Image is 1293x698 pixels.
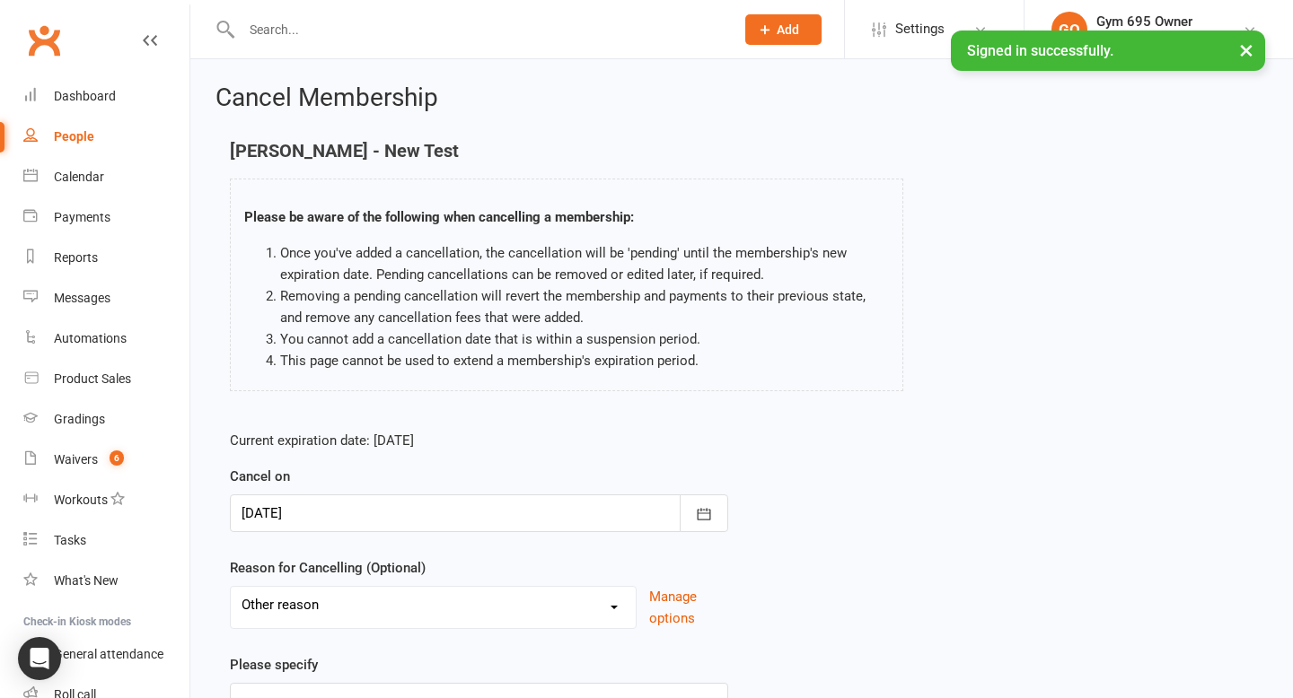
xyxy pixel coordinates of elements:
a: General attendance kiosk mode [23,634,189,675]
div: Dashboard [54,89,116,103]
span: Signed in successfully. [967,42,1113,59]
div: Messages [54,291,110,305]
button: Add [745,14,822,45]
li: This page cannot be used to extend a membership's expiration period. [280,350,889,371]
a: What's New [23,561,189,601]
div: 695 Ezi Gym Test [1096,30,1192,46]
div: Payments [54,210,110,224]
div: Automations [54,331,127,345]
span: Add [777,22,799,37]
button: × [1230,31,1262,69]
span: 6 [110,450,124,466]
span: Settings [895,9,945,49]
div: Workouts [54,493,108,507]
a: Gradings [23,399,189,440]
a: Workouts [23,480,189,520]
strong: Please be aware of the following when cancelling a membership: [244,209,634,225]
div: Reports [54,250,98,265]
a: Reports [23,238,189,278]
h2: Cancel Membership [215,84,1268,112]
li: Removing a pending cancellation will revert the membership and payments to their previous state, ... [280,285,889,328]
div: GO [1051,12,1087,48]
div: Product Sales [54,371,131,386]
div: Waivers [54,452,98,467]
a: Calendar [23,157,189,197]
a: Waivers 6 [23,440,189,480]
div: What's New [54,573,119,588]
div: General attendance [54,647,163,661]
a: Tasks [23,520,189,561]
div: Gradings [54,412,105,426]
div: People [54,129,94,144]
a: Payments [23,197,189,238]
a: Dashboard [23,76,189,117]
div: Gym 695 Owner [1096,13,1192,30]
a: Product Sales [23,359,189,399]
h4: [PERSON_NAME] - New Test [230,141,903,161]
div: Open Intercom Messenger [18,637,61,680]
a: Messages [23,278,189,318]
input: Search... [236,17,722,42]
div: Tasks [54,533,86,547]
label: Cancel on [230,466,290,487]
label: Please specify [230,654,318,676]
label: Reason for Cancelling (Optional) [230,557,426,579]
li: Once you've added a cancellation, the cancellation will be 'pending' until the membership's new e... [280,242,889,285]
p: Current expiration date: [DATE] [230,430,728,451]
a: Clubworx [22,18,66,63]
button: Manage options [649,586,728,629]
a: People [23,117,189,157]
li: You cannot add a cancellation date that is within a suspension period. [280,328,889,350]
a: Automations [23,318,189,359]
div: Calendar [54,170,104,184]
